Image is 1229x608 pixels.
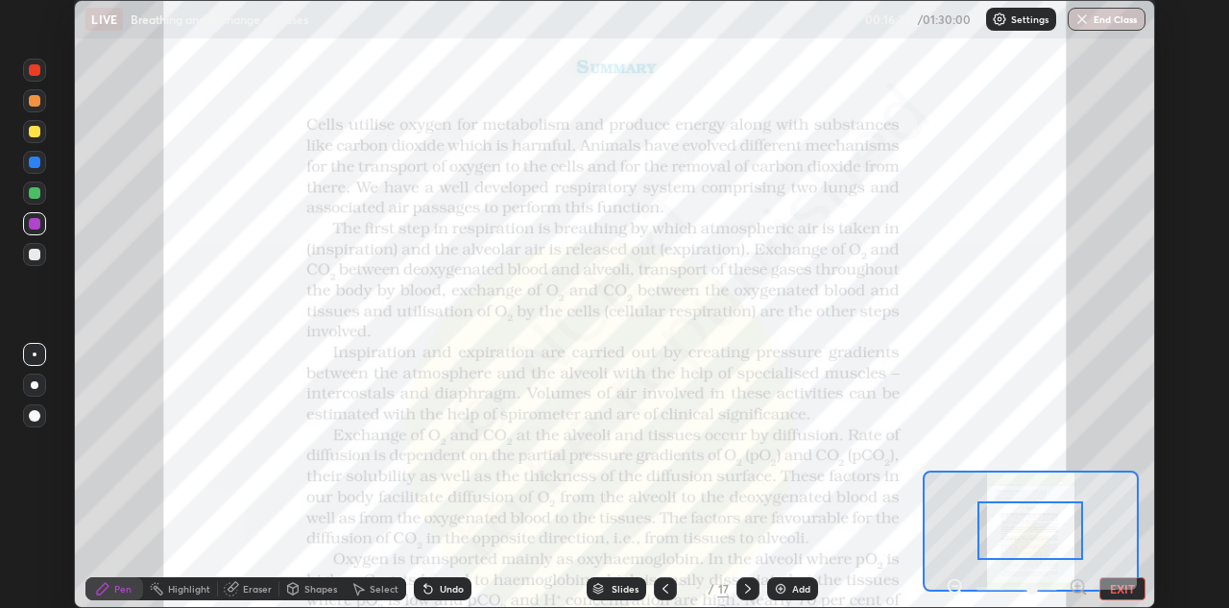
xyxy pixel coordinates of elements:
[1068,8,1145,31] button: End Class
[717,580,729,597] div: 17
[91,12,117,27] p: LIVE
[304,584,337,594] div: Shapes
[708,583,713,595] div: /
[612,584,639,594] div: Slides
[114,584,132,594] div: Pen
[440,584,464,594] div: Undo
[773,581,788,596] img: add-slide-button
[131,12,308,27] p: Breathing and Exchange of Gases
[243,584,272,594] div: Eraser
[370,584,398,594] div: Select
[1074,12,1090,27] img: end-class-cross
[1011,14,1048,24] p: Settings
[1099,577,1145,600] button: EXIT
[685,583,704,595] div: 16
[792,584,810,594] div: Add
[992,12,1007,27] img: class-settings-icons
[168,584,210,594] div: Highlight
